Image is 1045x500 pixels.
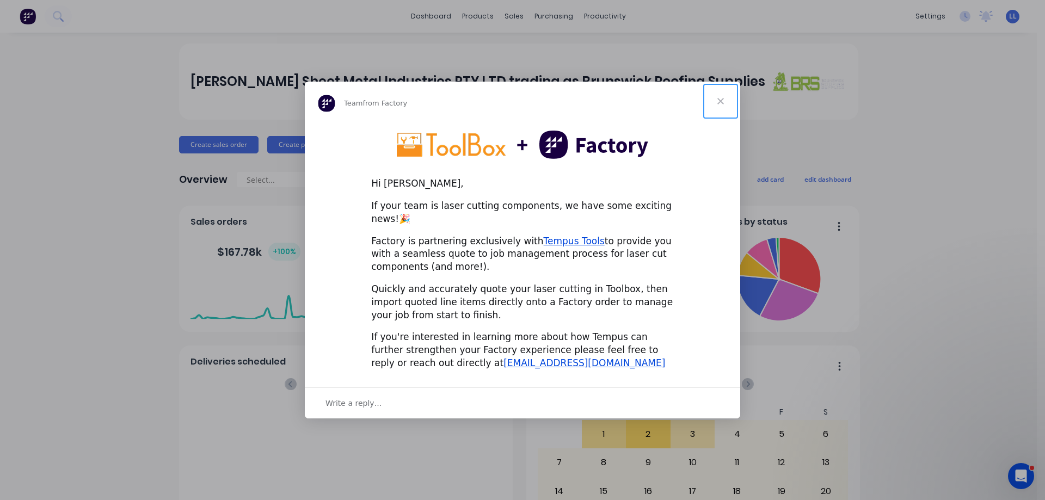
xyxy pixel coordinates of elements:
[371,283,674,322] div: Quickly and accurately quote your laser cutting in Toolbox, then import quoted line items directl...
[544,236,605,246] a: Tempus Tools
[362,99,407,107] span: from Factory
[371,235,674,274] div: Factory is partnering exclusively with to provide you with a seamless quote to job management pro...
[318,95,335,112] img: Profile image for Team
[325,396,382,410] span: Write a reply…
[305,387,740,418] div: Open conversation and reply
[503,357,665,368] a: [EMAIL_ADDRESS][DOMAIN_NAME]
[701,82,740,121] span: Close
[371,331,674,369] div: If you're interested in learning more about how Tempus can further strengthen your Factory experi...
[371,200,674,226] div: If your team is laser cutting components, we have some exciting news!🎉
[344,99,362,107] span: Team
[371,177,674,190] div: Hi [PERSON_NAME],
